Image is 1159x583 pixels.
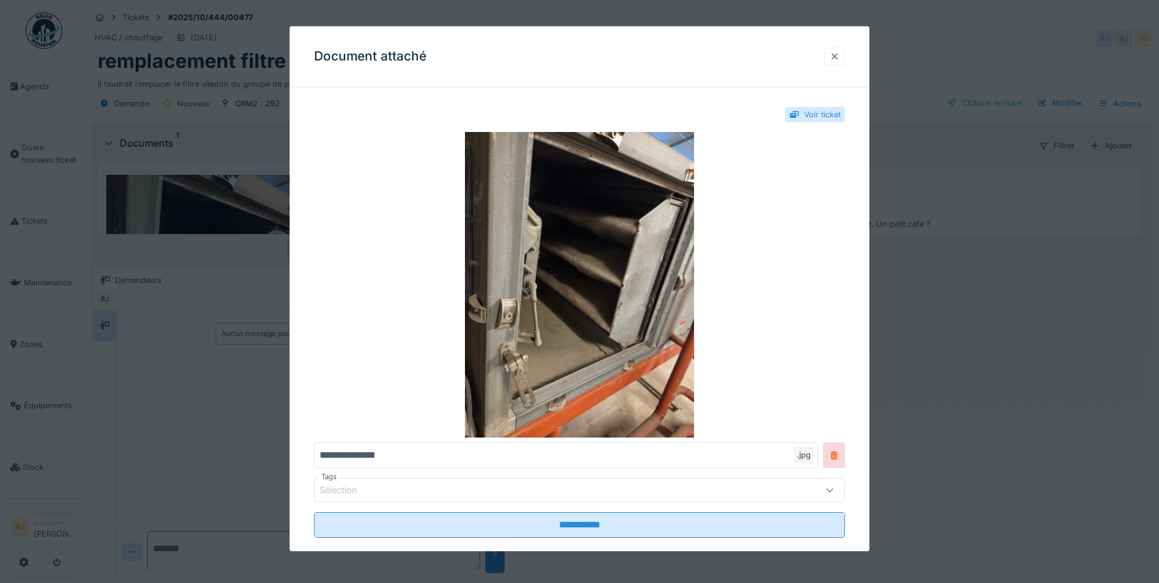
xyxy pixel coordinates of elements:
label: Tags [319,472,339,482]
div: .jpg [794,447,813,463]
div: Voir ticket [804,109,841,120]
img: aae2d185-c252-48f7-8199-a879e25be443-20251001_081426.jpg [314,132,845,438]
div: Sélection [320,483,375,497]
h3: Document attaché [314,49,426,64]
